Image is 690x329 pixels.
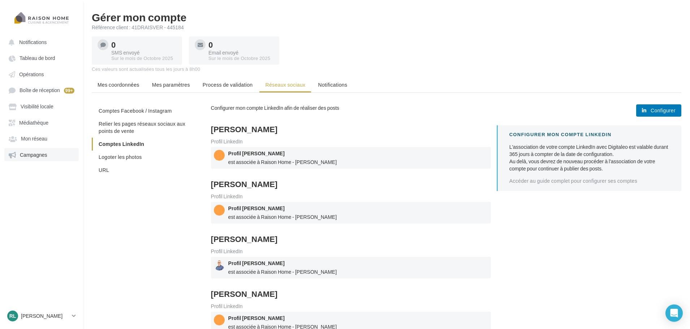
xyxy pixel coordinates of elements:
a: Accéder au guide complet pour configurer ses comptes [509,178,637,184]
div: 99+ [64,88,74,94]
div: 0 [208,41,273,49]
span: RL [9,312,16,320]
a: RL [PERSON_NAME] [6,309,77,323]
div: Open Intercom Messenger [665,304,683,322]
div: [PERSON_NAME] [211,125,348,133]
span: Profil [PERSON_NAME] [228,150,285,156]
div: Profil LinkedIn [211,249,491,254]
div: est associée à [228,213,260,221]
a: Opérations [4,68,79,81]
div: [PERSON_NAME] [211,290,348,298]
span: Raison Home - [PERSON_NAME] [261,213,337,221]
span: Mon réseau [21,136,47,142]
p: [PERSON_NAME] [21,312,69,320]
span: Logoter les photos [99,154,142,160]
button: Notifications [4,35,76,48]
a: Boîte de réception 99+ [4,83,79,97]
a: Mon réseau [4,132,79,145]
a: Tableau de bord [4,51,79,64]
div: SMS envoyé [111,50,176,55]
a: Campagnes [4,148,79,161]
span: URL [99,167,109,173]
div: Email envoyé [208,50,273,55]
span: Comptes Facebook / Instagram [99,108,172,114]
span: Profil [PERSON_NAME] [228,260,285,266]
span: Visibilité locale [21,104,53,110]
a: Visibilité locale [4,100,79,113]
div: L'association de votre compte LinkedIn avec Digitaleo est valable durant 365 jours à compter de l... [509,143,670,172]
div: [PERSON_NAME] [211,180,348,188]
div: 0 [111,41,176,49]
div: Profil LinkedIn [211,139,491,144]
h1: Gérer mon compte [92,12,681,22]
div: Ces valeurs sont actualisées tous les jours à 8h00 [92,66,681,73]
span: Boîte de réception [20,87,60,94]
div: est associée à [228,159,260,166]
span: Relier les pages réseaux sociaux aux points de vente [99,121,185,134]
span: Tableau de bord [20,55,55,61]
span: Configurer mon compte LinkedIn afin de réaliser des posts [211,105,340,111]
div: Sur le mois de Octobre 2025 [208,55,273,62]
div: CONFIGURER MON COMPTE LINKEDIN [509,131,670,138]
div: Profil LinkedIn [211,304,491,309]
span: Configurer [651,108,676,113]
span: Opérations [19,71,44,77]
div: [PERSON_NAME] [211,235,348,243]
span: Profil [PERSON_NAME] [228,205,285,211]
span: Mes coordonnées [98,82,139,88]
span: Raison Home - [PERSON_NAME] [261,268,337,276]
span: Campagnes [20,152,47,158]
a: Médiathèque [4,116,79,129]
div: est associée à [228,268,260,276]
span: Notifications [318,82,347,88]
div: Sur le mois de Octobre 2025 [111,55,176,62]
div: Profil LinkedIn [211,194,491,199]
span: Mes paramètres [152,82,190,88]
span: Notifications [19,39,47,45]
span: Process de validation [203,82,253,88]
span: Médiathèque [19,120,48,126]
span: Raison Home - [PERSON_NAME] [261,159,337,166]
span: Profil [PERSON_NAME] [228,315,285,321]
div: Référence client : 41DRAISVER - 445184 [92,24,681,31]
button: Configurer [636,104,681,117]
